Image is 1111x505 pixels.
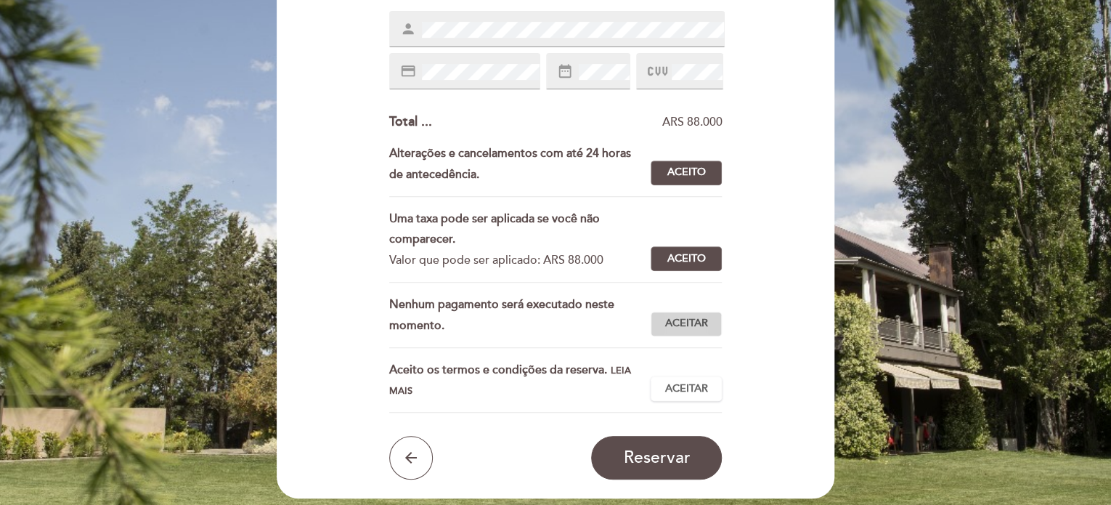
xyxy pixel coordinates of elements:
[432,114,723,131] div: ARS 88.000
[389,360,651,402] div: Aceito os termos e condições da reserva.
[389,113,432,129] span: Total ...
[651,161,722,185] button: Aceito
[651,312,722,336] button: Aceitar
[389,143,651,185] div: Alterações e cancelamentos com até 24 horas de antecedência.
[667,165,706,180] span: Aceito
[389,209,640,251] div: Uma taxa pode ser aplicada se você não comparecer.
[557,63,573,79] i: date_range
[400,21,416,37] i: person
[389,250,640,271] div: Valor que pode ser aplicado: ARS 88.000
[651,246,722,271] button: Aceito
[389,436,433,480] button: arrow_back
[389,365,631,397] span: Leia mais
[665,381,708,397] span: Aceitar
[623,448,690,468] span: Reservar
[651,376,722,401] button: Aceitar
[667,251,706,267] span: Aceito
[665,316,708,331] span: Aceitar
[389,294,651,336] div: Nenhum pagamento será executado neste momento.
[591,436,722,480] button: Reservar
[402,449,420,466] i: arrow_back
[400,63,416,79] i: credit_card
